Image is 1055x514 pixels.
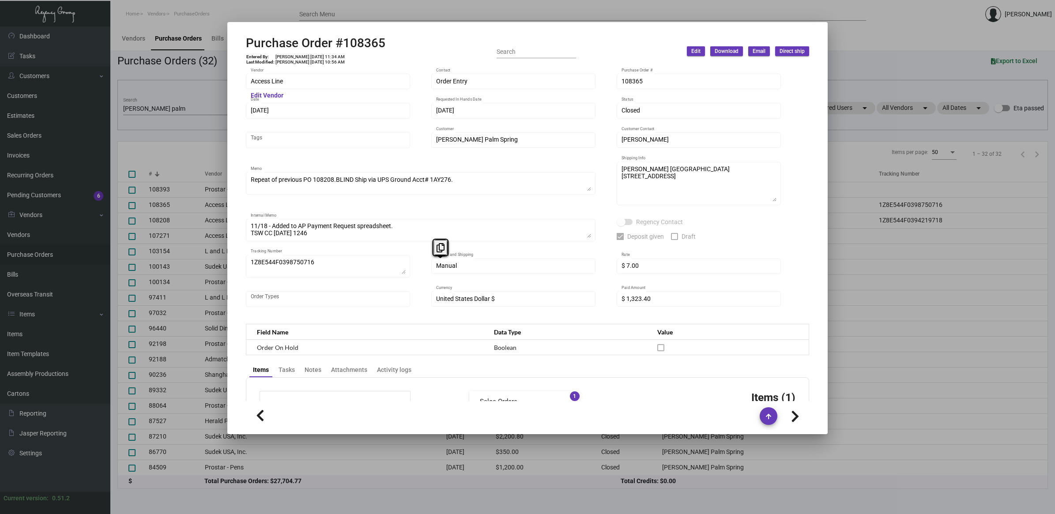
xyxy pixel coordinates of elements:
[780,48,805,55] span: Direct ship
[246,60,275,65] td: Last Modified:
[437,243,445,252] i: Copy
[775,46,809,56] button: Direct ship
[682,231,696,242] span: Draft
[257,344,298,351] span: Order On Hold
[348,400,401,411] td: $1,302.00
[469,391,580,412] mat-expansion-panel-header: Sales Orders
[246,324,486,340] th: Field Name
[377,365,411,375] div: Activity logs
[494,344,516,351] span: Boolean
[275,60,345,65] td: [PERSON_NAME] [DATE] 10:56 AM
[275,54,345,60] td: [PERSON_NAME] [DATE] 11:34 AM
[710,46,743,56] button: Download
[269,400,348,411] td: Subtotal
[627,231,664,242] span: Deposit given
[485,324,648,340] th: Data Type
[636,217,683,227] span: Regency Contact
[748,46,770,56] button: Email
[279,365,295,375] div: Tasks
[753,48,765,55] span: Email
[622,107,640,114] span: Closed
[691,48,701,55] span: Edit
[246,54,275,60] td: Entered By:
[4,494,49,503] div: Current version:
[331,365,367,375] div: Attachments
[305,365,321,375] div: Notes
[715,48,738,55] span: Download
[253,365,269,375] div: Items
[436,262,457,269] span: Manual
[648,324,809,340] th: Value
[751,391,795,404] h3: Items (1)
[246,36,385,51] h2: Purchase Order #108365
[251,92,283,99] mat-hint: Edit Vendor
[480,397,558,407] mat-panel-title: Sales Orders
[687,46,705,56] button: Edit
[52,494,70,503] div: 0.51.2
